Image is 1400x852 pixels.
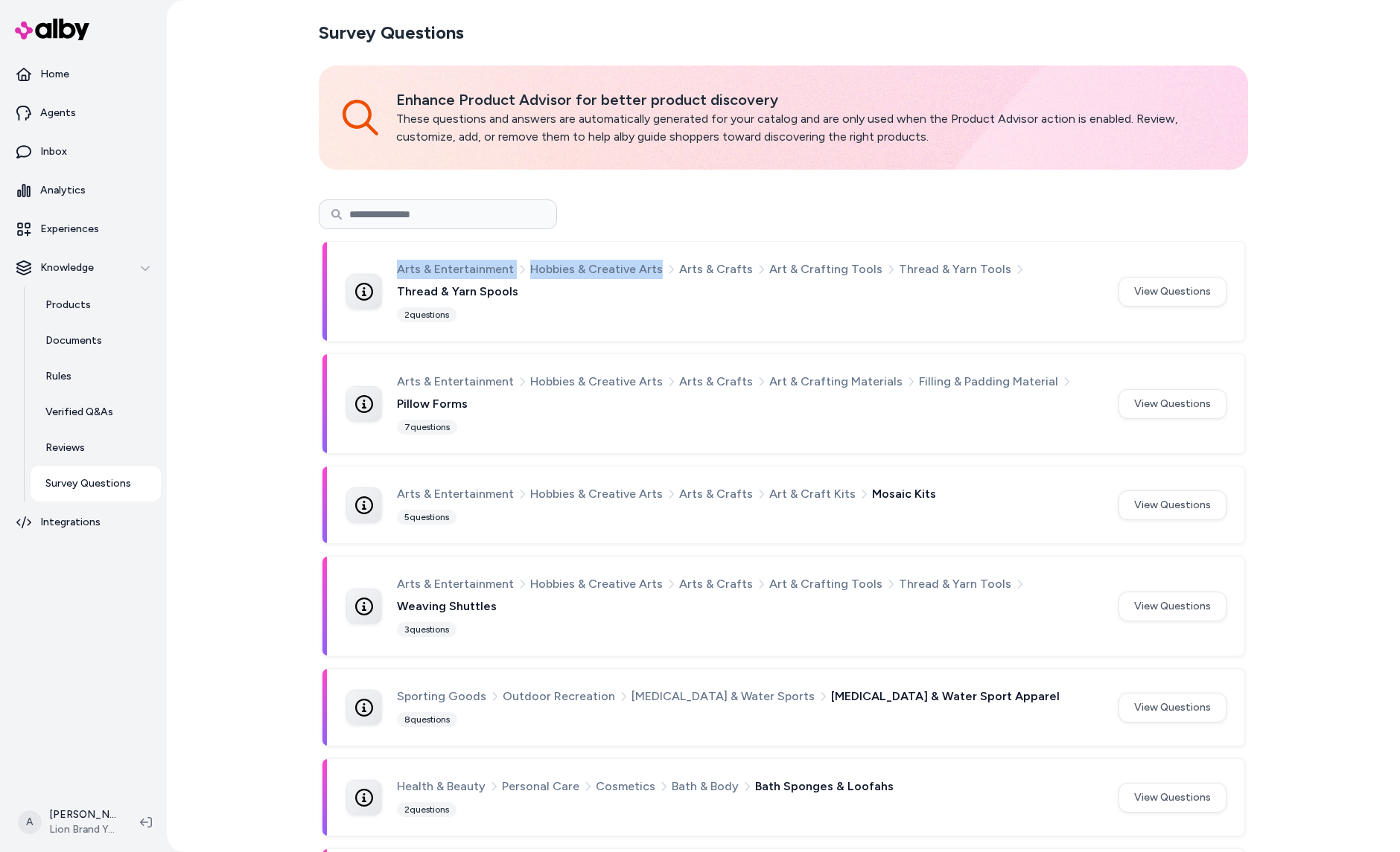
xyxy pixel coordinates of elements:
[899,260,1011,279] span: Thread & Yarn Tools
[631,687,815,706] span: [MEDICAL_DATA] & Water Sports
[396,89,1224,110] p: Enhance Product Advisor for better product discovery
[530,260,663,279] span: Hobbies & Creative Arts
[530,574,663,594] span: Hobbies & Creative Arts
[6,173,161,208] a: Analytics
[6,211,161,247] a: Experiences
[1119,277,1226,307] button: View Questions
[40,183,86,198] p: Analytics
[755,777,894,796] span: Bath Sponges & Loofahs
[397,712,457,727] div: 8 questions
[6,505,161,540] a: Integrations
[396,110,1224,146] p: These questions and answers are automatically generated for your catalog and are only used when t...
[919,372,1058,391] span: Filling & Padding Material
[679,574,753,594] span: Arts & Crafts
[397,282,518,301] span: Thread & Yarn Spools
[40,106,76,121] p: Agents
[1119,783,1226,813] button: View Questions
[397,802,456,817] div: 2 questions
[6,57,161,92] a: Home
[49,807,116,822] p: [PERSON_NAME]
[397,484,514,504] span: Arts & Entertainment
[397,687,486,706] span: Sporting Goods
[6,250,161,286] button: Knowledge
[45,441,85,455] p: Reviews
[397,510,456,525] div: 5 questions
[40,222,99,237] p: Experiences
[31,466,161,502] a: Survey Questions
[40,144,67,159] p: Inbox
[31,323,161,359] a: Documents
[769,260,882,279] span: Art & Crafting Tools
[15,19,89,40] img: alby Logo
[397,260,514,279] span: Arts & Entertainment
[397,420,457,435] div: 7 questions
[397,372,514,391] span: Arts & Entertainment
[1119,693,1226,723] button: View Questions
[31,359,161,394] a: Rules
[1119,389,1226,419] button: View Questions
[872,484,936,504] span: Mosaic Kits
[596,777,655,796] span: Cosmetics
[397,597,497,616] span: Weaving Shuttles
[31,430,161,466] a: Reviews
[45,369,71,384] p: Rules
[769,372,903,391] span: Art & Crafting Materials
[45,298,91,313] p: Products
[40,515,101,530] p: Integrations
[1119,592,1226,621] button: View Questions
[899,574,1011,594] span: Thread & Yarn Tools
[679,484,753,504] span: Arts & Crafts
[9,798,128,846] button: A[PERSON_NAME]Lion Brand Yarn
[397,307,456,322] div: 2 questions
[530,484,663,504] span: Hobbies & Creative Arts
[679,372,753,391] span: Arts & Crafts
[6,134,161,170] a: Inbox
[45,405,113,420] p: Verified Q&As
[49,822,116,837] span: Lion Brand Yarn
[40,67,69,82] p: Home
[397,574,514,594] span: Arts & Entertainment
[502,777,579,796] span: Personal Care
[45,333,102,348] p: Documents
[769,574,882,594] span: Art & Crafting Tools
[397,394,468,414] span: Pillow Forms
[31,287,161,323] a: Products
[6,95,161,131] a: Agents
[319,21,464,45] h2: Survey Questions
[31,394,161,430] a: Verified Q&As
[769,484,856,504] span: Art & Craft Kits
[18,810,42,834] span: A
[503,687,615,706] span: Outdoor Recreation
[397,622,456,637] div: 3 questions
[45,476,131,491] p: Survey Questions
[672,777,739,796] span: Bath & Body
[679,260,753,279] span: Arts & Crafts
[530,372,663,391] span: Hobbies & Creative Arts
[1119,490,1226,520] button: View Questions
[40,260,94,275] p: Knowledge
[831,687,1060,706] span: [MEDICAL_DATA] & Water Sport Apparel
[397,777,486,796] span: Health & Beauty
